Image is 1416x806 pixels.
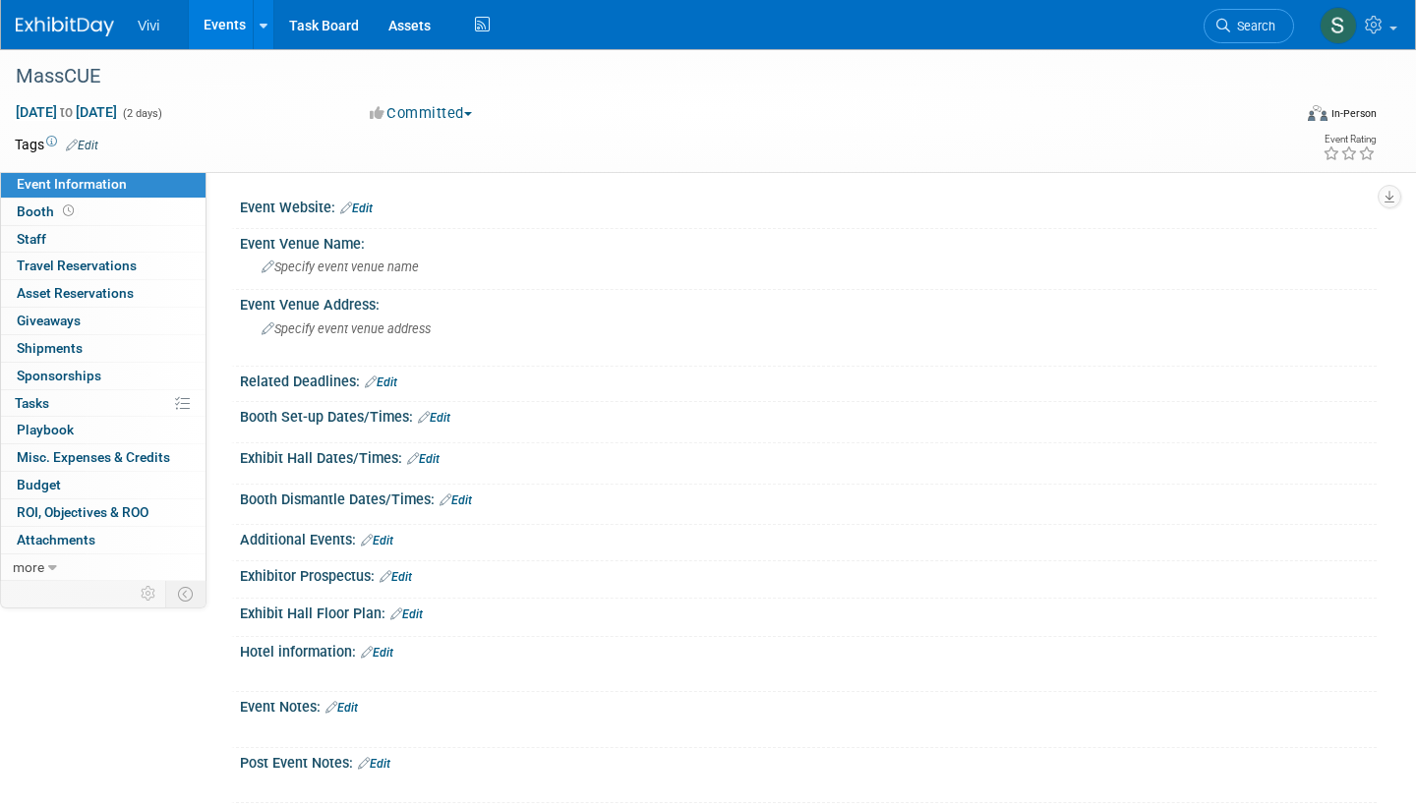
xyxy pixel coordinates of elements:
div: Event Website: [240,193,1377,218]
a: Edit [440,493,472,507]
a: Edit [325,701,358,715]
a: Edit [380,570,412,584]
span: Staff [17,231,46,247]
a: Edit [365,375,397,389]
a: Tasks [1,390,206,417]
span: Attachments [17,532,95,547]
a: Edit [66,139,98,152]
span: Booth [17,203,78,219]
a: Edit [340,201,373,215]
a: Asset Reservations [1,280,206,307]
span: Playbook [17,422,74,437]
a: Misc. Expenses & Credits [1,444,206,471]
div: Event Rating [1323,135,1376,144]
span: Giveaways [17,313,81,328]
img: Format-Inperson.png [1308,105,1327,121]
a: more [1,554,206,581]
a: Booth [1,199,206,225]
div: Event Venue Address: [240,290,1377,315]
span: Sponsorships [17,368,101,383]
td: Tags [15,135,98,154]
span: Budget [17,477,61,492]
div: Post Event Notes: [240,748,1377,774]
button: Committed [363,103,480,124]
span: to [57,104,76,120]
a: Budget [1,472,206,498]
a: Staff [1,226,206,253]
span: [DATE] [DATE] [15,103,118,121]
span: Specify event venue address [262,321,431,336]
img: Sara Membreno [1320,7,1357,44]
div: Related Deadlines: [240,367,1377,392]
span: Travel Reservations [17,258,137,273]
span: Search [1230,19,1275,33]
img: ExhibitDay [16,17,114,36]
div: Hotel information: [240,637,1377,662]
a: Edit [407,452,440,466]
a: Edit [361,534,393,547]
span: ROI, Objectives & ROO [17,504,148,520]
a: Edit [361,646,393,660]
a: Search [1204,9,1294,43]
div: Booth Dismantle Dates/Times: [240,485,1377,510]
td: Toggle Event Tabs [166,581,206,606]
span: Booth not reserved yet [59,203,78,218]
div: Event Format [1174,102,1377,132]
div: Event Venue Name: [240,229,1377,254]
a: Playbook [1,417,206,443]
span: Shipments [17,340,83,356]
div: In-Person [1330,106,1377,121]
a: Travel Reservations [1,253,206,279]
a: Event Information [1,171,206,198]
span: Specify event venue name [262,259,419,274]
div: Exhibit Hall Floor Plan: [240,599,1377,624]
span: Tasks [15,395,49,411]
span: Vivi [138,18,159,33]
a: ROI, Objectives & ROO [1,499,206,526]
a: Edit [418,411,450,425]
div: Exhibit Hall Dates/Times: [240,443,1377,469]
td: Personalize Event Tab Strip [132,581,166,606]
div: Booth Set-up Dates/Times: [240,402,1377,428]
span: Event Information [17,176,127,192]
a: Attachments [1,527,206,553]
a: Sponsorships [1,363,206,389]
a: Edit [390,607,423,621]
span: (2 days) [121,107,162,120]
a: Shipments [1,335,206,362]
div: Event Notes: [240,692,1377,718]
span: Asset Reservations [17,285,134,301]
a: Giveaways [1,308,206,334]
span: Misc. Expenses & Credits [17,449,170,465]
div: MassCUE [9,59,1261,94]
div: Exhibitor Prospectus: [240,561,1377,587]
span: more [13,559,44,575]
a: Edit [358,757,390,771]
div: Additional Events: [240,525,1377,550]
